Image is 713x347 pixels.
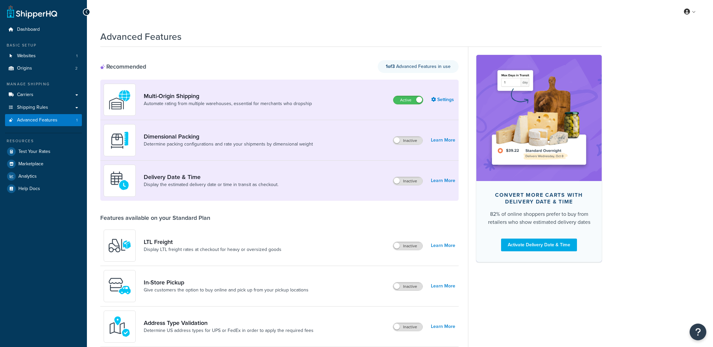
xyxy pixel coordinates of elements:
span: Help Docs [18,186,40,192]
a: Learn More [431,322,455,331]
a: Dashboard [5,23,82,36]
div: Basic Setup [5,42,82,48]
a: Learn More [431,281,455,291]
img: wfgcfpwTIucLEAAAAASUVORK5CYII= [108,274,131,298]
span: Marketplace [18,161,43,167]
a: Marketplace [5,158,82,170]
span: Shipping Rules [17,105,48,110]
a: Analytics [5,170,82,182]
a: Display LTL freight rates at checkout for heavy or oversized goods [144,246,281,253]
span: Test Your Rates [18,149,50,155]
a: Websites1 [5,50,82,62]
a: Determine packing configurations and rate your shipments by dimensional weight [144,141,313,148]
div: 82% of online shoppers prefer to buy from retailers who show estimated delivery dates [487,210,591,226]
label: Inactive [393,323,423,331]
a: Automate rating from multiple warehouses, essential for merchants who dropship [144,100,312,107]
span: Advanced Features in use [386,63,451,70]
img: WatD5o0RtDAAAAAElFTkSuQmCC [108,88,131,111]
span: Dashboard [17,27,40,32]
img: kIG8fy0lQAAAABJRU5ErkJggg== [108,315,131,338]
a: Delivery Date & Time [144,173,278,181]
a: Address Type Validation [144,319,314,327]
button: Open Resource Center [690,324,706,340]
a: Learn More [431,176,455,185]
div: Features available on your Standard Plan [100,214,210,222]
h1: Advanced Features [100,30,182,43]
a: Test Your Rates [5,146,82,158]
a: Activate Delivery Date & Time [501,239,577,251]
a: Origins2 [5,62,82,75]
span: 1 [76,53,78,59]
span: Advanced Features [17,117,57,123]
a: Display the estimated delivery date or time in transit as checkout. [144,181,278,188]
li: Origins [5,62,82,75]
a: Advanced Features1 [5,114,82,126]
a: Give customers the option to buy online and pick up from your pickup locations [144,287,309,293]
div: Manage Shipping [5,81,82,87]
label: Active [393,96,423,104]
li: Advanced Features [5,114,82,126]
a: Dimensional Packing [144,133,313,140]
label: Inactive [393,137,423,145]
img: DTVBYsAAAAAASUVORK5CYII= [108,128,131,152]
span: 2 [75,66,78,71]
div: Convert more carts with delivery date & time [487,192,591,205]
a: Learn More [431,241,455,250]
a: Help Docs [5,183,82,195]
a: LTL Freight [144,238,281,246]
li: Websites [5,50,82,62]
label: Inactive [393,282,423,290]
span: Analytics [18,174,37,179]
a: Determine US address types for UPS or FedEx in order to apply the required fees [144,327,314,334]
label: Inactive [393,177,423,185]
img: feature-image-ddt-36eae7f7280da8017bfb280eaccd9c446f90b1fe08728e4019434db127062ab4.png [486,65,592,171]
a: Carriers [5,89,82,101]
a: Learn More [431,136,455,145]
a: Shipping Rules [5,101,82,114]
span: Websites [17,53,36,59]
a: Settings [431,95,455,104]
label: Inactive [393,242,423,250]
img: y79ZsPf0fXUFUhFXDzUgf+ktZg5F2+ohG75+v3d2s1D9TjoU8PiyCIluIjV41seZevKCRuEjTPPOKHJsQcmKCXGdfprl3L4q7... [108,234,131,257]
img: gfkeb5ejjkALwAAAABJRU5ErkJggg== [108,169,131,192]
a: Multi-Origin Shipping [144,92,312,100]
span: 1 [76,117,78,123]
div: Recommended [100,63,146,70]
a: In-Store Pickup [144,279,309,286]
strong: 1 of 3 [386,63,395,70]
span: Origins [17,66,32,71]
div: Resources [5,138,82,144]
span: Carriers [17,92,33,98]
